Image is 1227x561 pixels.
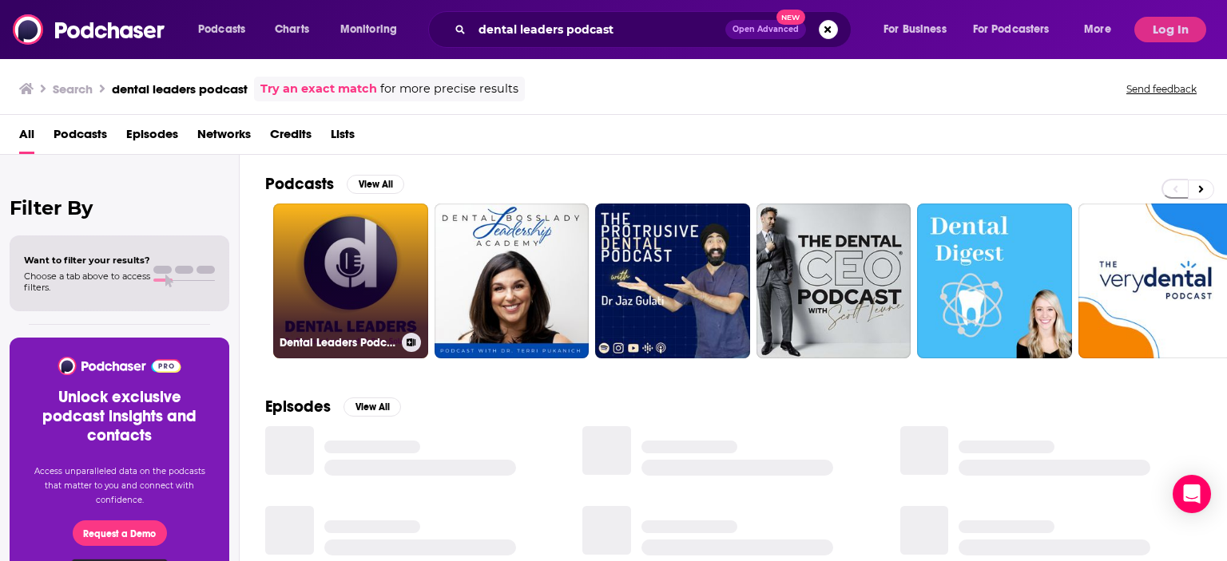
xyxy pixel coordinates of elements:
[1122,82,1201,96] button: Send feedback
[265,397,401,417] a: EpisodesView All
[725,20,806,39] button: Open AdvancedNew
[112,81,248,97] h3: dental leaders podcast
[472,17,725,42] input: Search podcasts, credits, & more...
[340,18,397,41] span: Monitoring
[347,175,404,194] button: View All
[872,17,967,42] button: open menu
[1073,17,1131,42] button: open menu
[260,80,377,98] a: Try an exact match
[331,121,355,154] a: Lists
[24,271,150,293] span: Choose a tab above to access filters.
[198,18,245,41] span: Podcasts
[265,174,404,194] a: PodcastsView All
[57,357,182,375] img: Podchaser - Follow, Share and Rate Podcasts
[24,255,150,266] span: Want to filter your results?
[1173,475,1211,513] div: Open Intercom Messenger
[343,397,401,417] button: View All
[19,121,34,154] a: All
[963,17,1073,42] button: open menu
[273,203,428,358] a: Dental Leaders Podcast
[197,121,251,154] a: Networks
[13,14,166,45] img: Podchaser - Follow, Share and Rate Podcasts
[126,121,178,154] a: Episodes
[29,388,210,445] h3: Unlock exclusive podcast insights and contacts
[733,26,799,34] span: Open Advanced
[275,18,309,41] span: Charts
[53,81,93,97] h3: Search
[73,520,167,546] button: Request a Demo
[776,10,805,25] span: New
[884,18,947,41] span: For Business
[54,121,107,154] a: Podcasts
[187,17,266,42] button: open menu
[380,80,518,98] span: for more precise results
[270,121,312,154] a: Credits
[29,464,210,508] p: Access unparalleled data on the podcasts that matter to you and connect with confidence.
[265,174,334,194] h2: Podcasts
[280,336,395,350] h3: Dental Leaders Podcast
[1084,18,1111,41] span: More
[10,196,229,219] h2: Filter By
[264,17,319,42] a: Charts
[973,18,1050,41] span: For Podcasters
[1134,17,1206,42] button: Log In
[265,397,331,417] h2: Episodes
[329,17,418,42] button: open menu
[443,11,867,48] div: Search podcasts, credits, & more...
